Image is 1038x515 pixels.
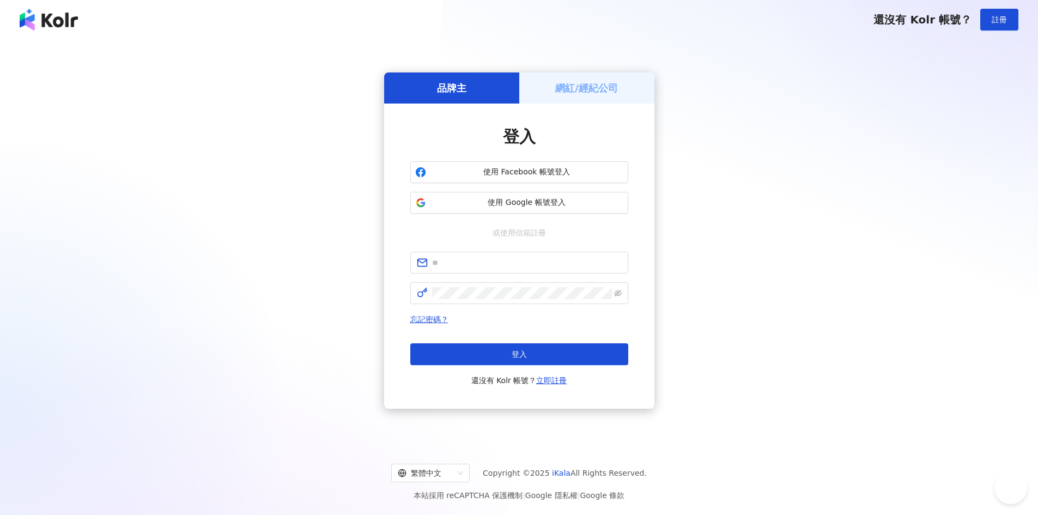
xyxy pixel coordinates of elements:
[614,289,622,297] span: eye-invisible
[410,343,628,365] button: 登入
[873,13,972,26] span: 還沒有 Kolr 帳號？
[20,9,78,31] img: logo
[437,81,466,95] h5: 品牌主
[414,489,624,502] span: 本站採用 reCAPTCHA 保護機制
[398,464,453,482] div: 繁體中文
[410,315,448,324] a: 忘記密碼？
[578,491,580,500] span: |
[430,197,623,208] span: 使用 Google 帳號登入
[485,227,554,239] span: 或使用信箱註冊
[552,469,570,477] a: iKala
[580,491,624,500] a: Google 條款
[525,491,578,500] a: Google 隱私權
[992,15,1007,24] span: 註冊
[410,161,628,183] button: 使用 Facebook 帳號登入
[471,374,567,387] span: 還沒有 Kolr 帳號？
[483,466,647,480] span: Copyright © 2025 All Rights Reserved.
[410,192,628,214] button: 使用 Google 帳號登入
[512,350,527,359] span: 登入
[523,491,525,500] span: |
[980,9,1018,31] button: 註冊
[555,81,618,95] h5: 網紅/經紀公司
[430,167,623,178] span: 使用 Facebook 帳號登入
[994,471,1027,504] iframe: Help Scout Beacon - Open
[536,376,567,385] a: 立即註冊
[503,127,536,146] span: 登入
